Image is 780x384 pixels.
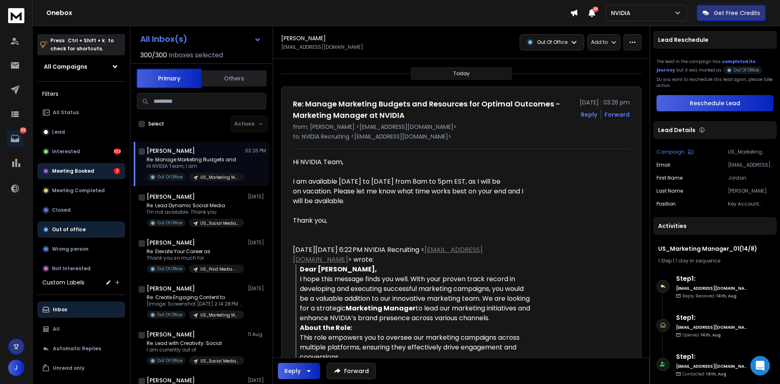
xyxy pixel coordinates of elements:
strong: About the Role: [300,323,352,332]
span: 1 Step [658,257,672,264]
strong: Marketing Manager [346,304,416,313]
h3: Inboxes selected [169,50,223,60]
h6: [EMAIL_ADDRESS][DOMAIN_NAME] [676,363,747,369]
p: Last Name [656,188,683,194]
button: Reply [278,363,320,379]
h1: Onebox [46,8,570,18]
p: Jordan [728,175,773,181]
h1: [PERSON_NAME] [147,284,195,293]
p: Out of office [52,226,86,233]
h6: Step 1 : [676,274,747,284]
h1: [PERSON_NAME] [147,193,195,201]
p: Inbox [53,306,67,313]
button: Wrong person [37,241,125,257]
button: J [8,360,24,376]
button: Forward [327,363,376,379]
div: Hi NVIDIA Team, [293,157,530,167]
p: All Status [53,109,79,116]
p: Lead Details [658,126,695,134]
p: Re: Manage Marketing Budgets and [147,156,244,163]
p: [EMAIL_ADDRESS][DOMAIN_NAME] [728,162,773,168]
p: [DATE] : 03:26 pm [580,98,630,106]
img: logo [8,8,24,23]
p: Campaign [656,149,685,155]
p: Lead Reschedule [658,36,708,44]
button: Reply [581,111,597,119]
span: Ctrl + Shift + k [67,36,106,45]
p: [DATE] [248,193,266,200]
button: Campaign [656,149,693,155]
span: 14th, Aug [700,332,721,338]
button: All Status [37,104,125,121]
div: Reply [284,367,301,375]
span: 1 day in sequence [676,257,720,264]
button: Not Interested [37,260,125,277]
span: 14th, Aug [716,293,737,299]
p: Press to check for shortcuts. [50,37,114,53]
p: to: NVIDIA Recruiting <[EMAIL_ADDRESS][DOMAIN_NAME]> [293,132,630,141]
p: US_Marketing Manager_13(12/8) [200,312,239,318]
h1: All Campaigns [44,63,87,71]
strong: Dear [PERSON_NAME], [300,265,377,274]
button: Interested103 [37,143,125,160]
button: Lead [37,124,125,140]
div: Forward [604,111,630,119]
h1: [PERSON_NAME] [147,330,195,338]
p: Re: Lead with Creativity: Social [147,340,244,347]
p: Meeting Completed [52,187,105,194]
p: Thank you so much for [147,255,244,261]
label: Select [148,121,164,127]
p: Not Interested [52,265,91,272]
span: 14th, Aug [706,371,726,377]
p: Hi NVIDIA Team, I am [147,163,244,169]
p: Automatic Replies [53,345,101,352]
p: [EMAIL_ADDRESS][DOMAIN_NAME] [281,44,363,50]
h1: [PERSON_NAME] [281,34,326,42]
p: Interested [52,148,80,155]
a: 106 [7,130,23,147]
p: US_Marketing Manager_01(14/8) [200,174,239,180]
p: Re: Lead Dynamic Social Media [147,202,244,209]
h6: [EMAIL_ADDRESS][DOMAIN_NAME] [676,285,747,291]
span: 300 / 300 [140,50,167,60]
h6: [EMAIL_ADDRESS][DOMAIN_NAME] [676,324,747,330]
p: Do you want to reschedule this lead again, please take action. [656,76,773,89]
div: I am available [DATE] to [DATE] from 8am to 5pm EST, as I will be on vacation. Please let me know... [293,177,530,206]
p: US_Social Media Manager_30(12/8) [200,220,239,226]
p: [DATE] [248,377,266,384]
p: Meeting Booked [52,168,94,174]
p: First Name [656,175,682,181]
h3: Custom Labels [42,278,84,286]
h3: Filters [37,88,125,100]
p: Get Free Credits [714,9,760,17]
button: Closed [37,202,125,218]
div: Open Intercom Messenger [750,356,770,375]
button: Reschedule Lead [656,95,773,111]
button: Unread only [37,360,125,376]
p: Unread only [53,365,84,371]
p: Email [656,162,670,168]
p: Opened [682,332,721,338]
h1: US_Marketing Manager_01(14/8) [658,245,772,253]
p: US_Paid Media Manager_18(6/8) [200,266,239,272]
div: Activities [653,217,777,235]
p: NVIDIA [611,9,634,17]
h1: [PERSON_NAME] [147,239,195,247]
p: Today [453,70,470,77]
h1: [PERSON_NAME] [147,147,195,155]
p: Closed [52,207,71,213]
button: Meeting Completed [37,182,125,199]
p: Contacted [682,371,726,377]
button: All [37,321,125,337]
p: Re: Elevate Your Career as [147,248,244,255]
p: from: [PERSON_NAME] <[EMAIL_ADDRESS][DOMAIN_NAME]> [293,123,630,131]
h6: Step 1 : [676,313,747,323]
button: Meeting Booked3 [37,163,125,179]
p: 03:26 PM [245,148,266,154]
div: 3 [114,168,120,174]
button: Automatic Replies [37,341,125,357]
a: [EMAIL_ADDRESS][DOMAIN_NAME] [293,245,483,264]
